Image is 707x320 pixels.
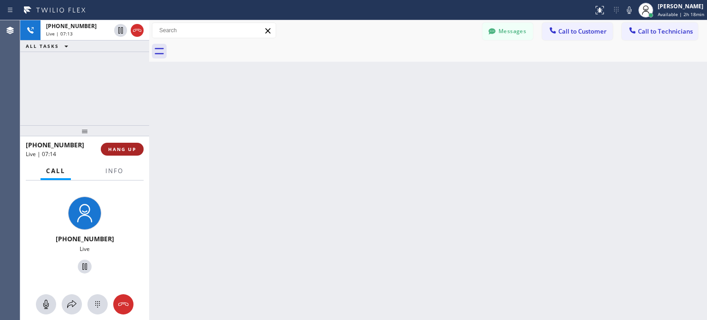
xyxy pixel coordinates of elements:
button: Call [41,162,71,180]
button: Hold Customer [114,24,127,37]
button: ALL TASKS [20,41,77,52]
button: Call to Technicians [622,23,698,40]
span: [PHONE_NUMBER] [26,140,84,149]
span: ALL TASKS [26,43,59,49]
div: [PERSON_NAME] [658,2,704,10]
span: [PHONE_NUMBER] [46,22,97,30]
input: Search [152,23,276,38]
span: Live [80,245,90,253]
button: Hang up [131,24,144,37]
button: Info [100,162,129,180]
button: Call to Customer [542,23,613,40]
button: HANG UP [101,143,144,156]
button: Open dialpad [87,294,108,314]
button: Open directory [62,294,82,314]
span: Call to Technicians [638,27,693,35]
span: Call [46,167,65,175]
button: Hold Customer [78,260,92,273]
span: HANG UP [108,146,136,152]
span: Live | 07:13 [46,30,73,37]
button: Mute [36,294,56,314]
span: Live | 07:14 [26,150,56,158]
span: Available | 2h 18min [658,11,704,17]
span: [PHONE_NUMBER] [56,234,114,243]
button: Mute [623,4,636,17]
span: Info [105,167,123,175]
button: Hang up [113,294,133,314]
button: Messages [482,23,533,40]
span: Call to Customer [558,27,607,35]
